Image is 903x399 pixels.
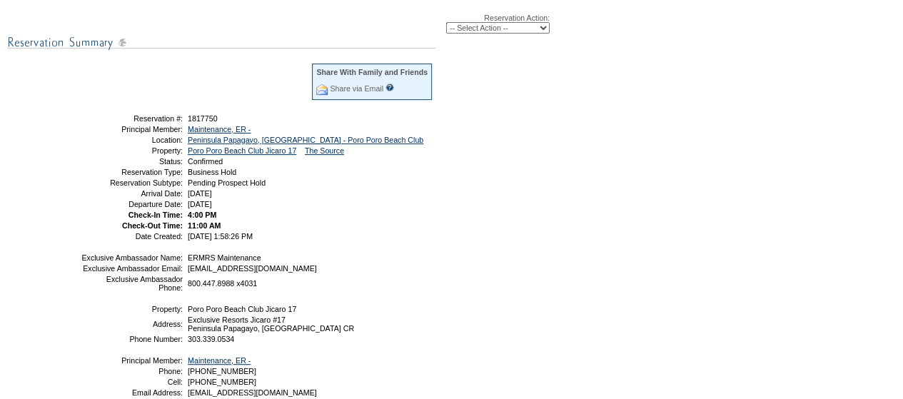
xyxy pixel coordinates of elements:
strong: Check-In Time: [128,211,183,219]
span: [EMAIL_ADDRESS][DOMAIN_NAME] [188,388,317,397]
span: Poro Poro Beach Club Jicaro 17 [188,305,296,313]
td: Cell: [81,378,183,386]
span: 4:00 PM [188,211,216,219]
td: Email Address: [81,388,183,397]
td: Arrival Date: [81,189,183,198]
span: Business Hold [188,168,236,176]
a: Poro Poro Beach Club Jicaro 17 [188,146,296,155]
div: Share With Family and Friends [316,68,428,76]
span: [DATE] [188,189,212,198]
td: Property: [81,146,183,155]
input: What is this? [385,84,394,91]
td: Phone Number: [81,335,183,343]
td: Address: [81,315,183,333]
span: Exclusive Resorts Jicaro #17 Peninsula Papagayo, [GEOGRAPHIC_DATA] CR [188,315,354,333]
a: Maintenance, ER - [188,125,251,133]
strong: Check-Out Time: [122,221,183,230]
a: Peninsula Papagayo, [GEOGRAPHIC_DATA] - Poro Poro Beach Club [188,136,423,144]
span: 303.339.0534 [188,335,234,343]
td: Phone: [81,367,183,375]
span: 11:00 AM [188,221,221,230]
span: 800.447.8988 x4031 [188,279,257,288]
td: Status: [81,157,183,166]
td: Location: [81,136,183,144]
a: Maintenance, ER - [188,356,251,365]
span: [DATE] 1:58:26 PM [188,232,253,241]
td: Departure Date: [81,200,183,208]
td: Exclusive Ambassador Email: [81,264,183,273]
td: Principal Member: [81,125,183,133]
img: subTtlResSummary.gif [7,34,435,51]
span: Pending Prospect Hold [188,178,266,187]
span: 1817750 [188,114,218,123]
span: [PHONE_NUMBER] [188,367,256,375]
span: [EMAIL_ADDRESS][DOMAIN_NAME] [188,264,317,273]
span: [PHONE_NUMBER] [188,378,256,386]
td: Reservation Subtype: [81,178,183,187]
a: The Source [305,146,344,155]
div: Reservation Action: [7,14,550,34]
td: Property: [81,305,183,313]
a: Share via Email [330,84,383,93]
span: ERMRS Maintenance [188,253,261,262]
td: Reservation #: [81,114,183,123]
td: Principal Member: [81,356,183,365]
td: Exclusive Ambassador Phone: [81,275,183,292]
td: Exclusive Ambassador Name: [81,253,183,262]
td: Reservation Type: [81,168,183,176]
td: Date Created: [81,232,183,241]
span: Confirmed [188,157,223,166]
span: [DATE] [188,200,212,208]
